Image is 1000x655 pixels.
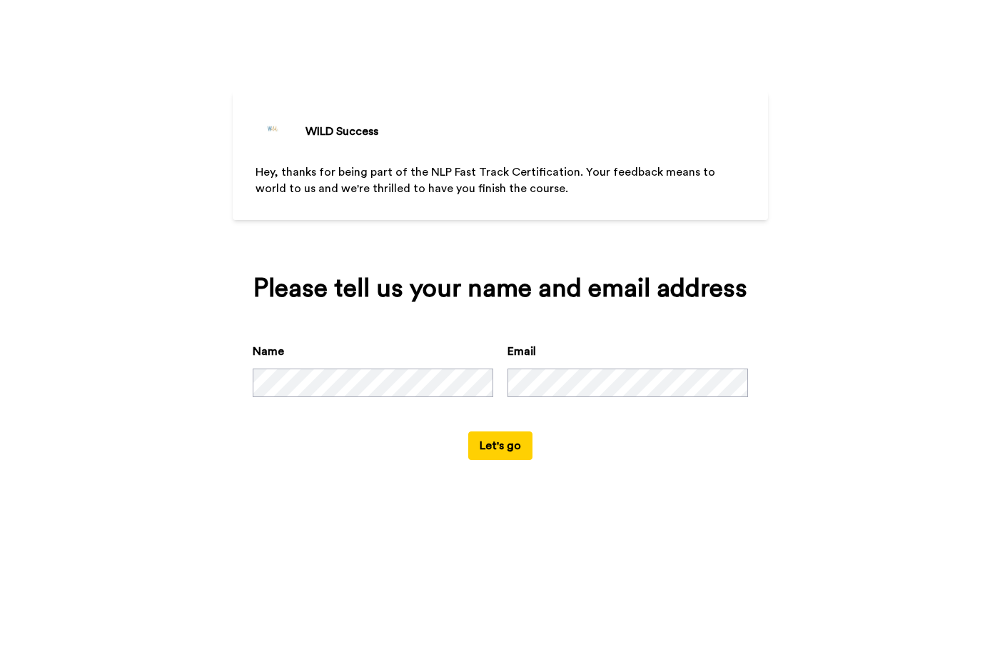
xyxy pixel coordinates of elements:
label: Email [507,343,536,360]
button: Let's go [468,431,532,460]
label: Name [253,343,284,360]
span: Hey, thanks for being part of the NLP Fast Track Certification. Your feedback means to world to u... [256,166,718,194]
div: WILD Success [305,123,378,140]
div: Please tell us your name and email address [253,274,748,303]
